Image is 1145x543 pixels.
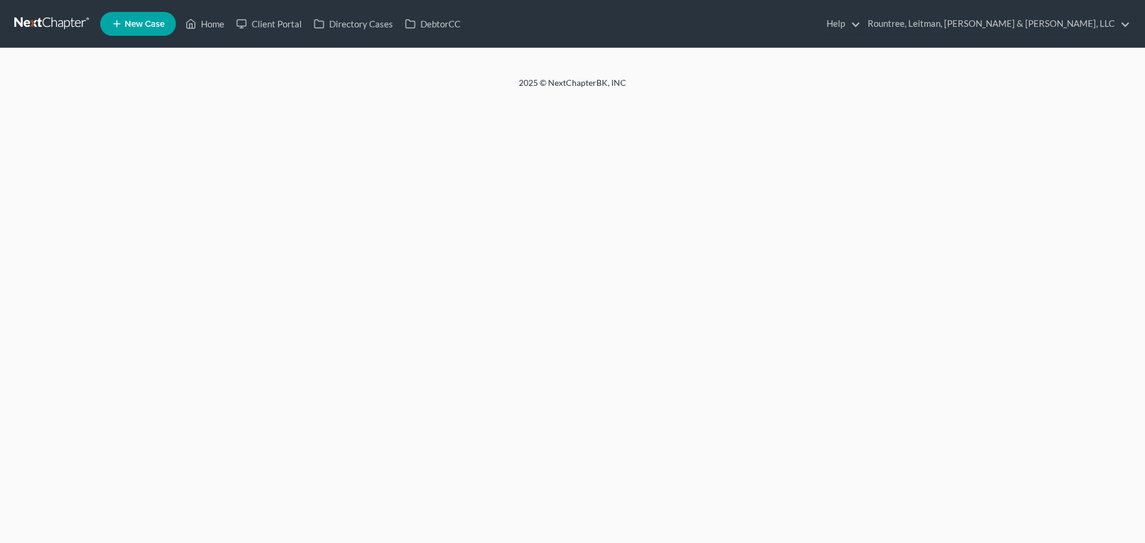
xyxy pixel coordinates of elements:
a: Rountree, Leitman, [PERSON_NAME] & [PERSON_NAME], LLC [862,13,1130,35]
a: Client Portal [230,13,308,35]
a: Directory Cases [308,13,399,35]
div: 2025 © NextChapterBK, INC [233,77,912,98]
a: Home [180,13,230,35]
a: DebtorCC [399,13,466,35]
new-legal-case-button: New Case [100,12,176,36]
a: Help [821,13,861,35]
